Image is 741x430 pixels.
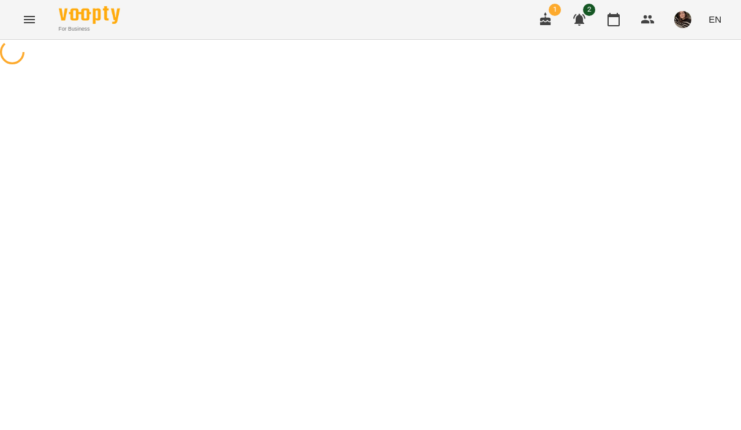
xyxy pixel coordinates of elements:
[15,5,44,34] button: Menu
[549,4,561,16] span: 1
[674,11,691,28] img: 50c54b37278f070f9d74a627e50a0a9b.jpg
[709,13,721,26] span: EN
[583,4,595,16] span: 2
[704,8,726,31] button: EN
[59,6,120,24] img: Voopty Logo
[59,25,120,33] span: For Business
